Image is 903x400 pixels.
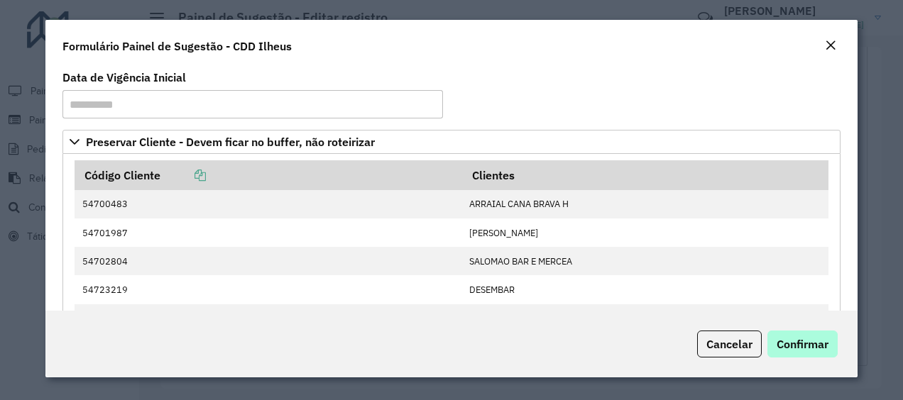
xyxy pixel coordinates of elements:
[697,330,762,357] button: Cancelar
[75,304,462,333] td: 54725650
[462,247,828,275] td: SALOMAO BAR E MERCEA
[62,130,841,154] a: Preservar Cliente - Devem ficar no buffer, não roteirizar
[86,136,375,148] span: Preservar Cliente - Devem ficar no buffer, não roteirizar
[75,218,462,247] td: 54701987
[706,337,752,351] span: Cancelar
[462,275,828,304] td: DESEMBAR
[825,40,836,51] em: Fechar
[462,218,828,247] td: [PERSON_NAME]
[62,38,292,55] h4: Formulário Painel de Sugestão - CDD Ilheus
[75,275,462,304] td: 54723219
[462,160,828,190] th: Clientes
[75,160,462,190] th: Código Cliente
[62,69,186,86] label: Data de Vigência Inicial
[767,330,838,357] button: Confirmar
[462,304,828,333] td: MICHELLE DE JESUS GO
[160,168,206,182] a: Copiar
[75,190,462,218] td: 54700483
[462,190,828,218] td: ARRAIAL CANA BRAVA H
[75,247,462,275] td: 54702804
[777,337,828,351] span: Confirmar
[821,37,841,55] button: Close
